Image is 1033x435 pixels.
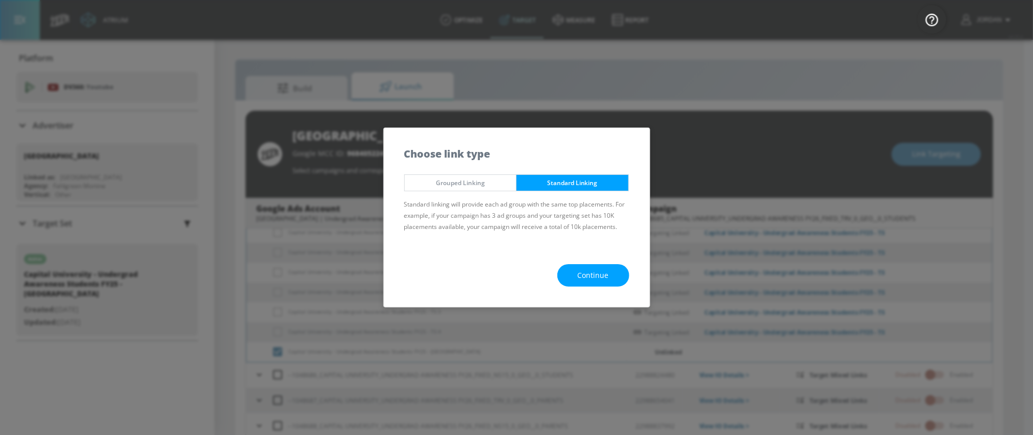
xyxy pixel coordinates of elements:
[412,177,509,188] span: Grouped Linking
[404,199,629,233] p: Standard linking will provide each ad group with the same top placements. For example, if your ca...
[524,177,621,188] span: Standard Linking
[557,264,629,287] button: Continue
[404,148,490,159] h5: Choose link type
[516,174,629,191] button: Standard Linking
[404,174,517,191] button: Grouped Linking
[918,5,946,34] button: Open Resource Center
[578,269,609,282] span: Continue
